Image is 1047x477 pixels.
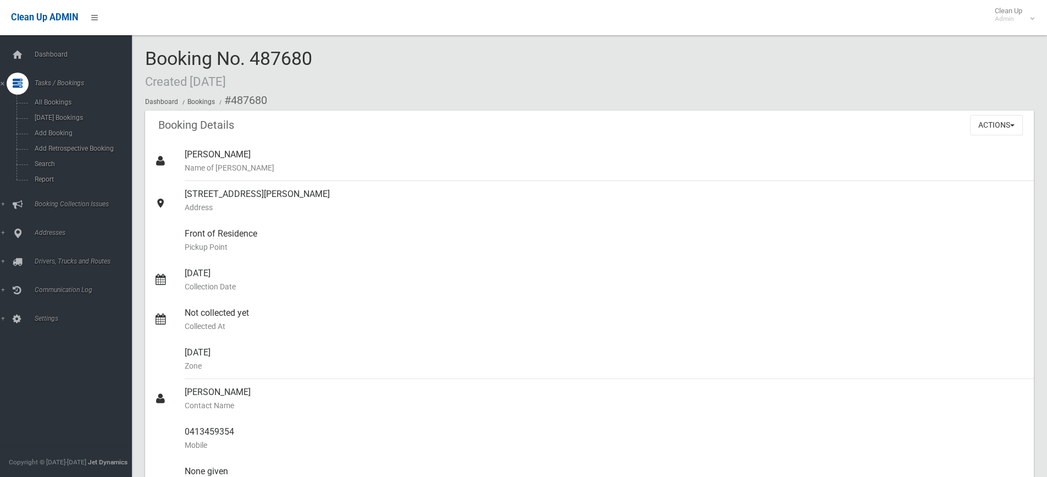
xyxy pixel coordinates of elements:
small: Address [185,201,1025,214]
small: Mobile [185,438,1025,452]
span: Add Retrospective Booking [31,145,131,152]
span: Tasks / Bookings [31,79,140,87]
strong: Jet Dynamics [88,458,128,466]
span: Clean Up [989,7,1033,23]
div: [PERSON_NAME] [185,379,1025,419]
button: Actions [970,115,1023,135]
small: Pickup Point [185,240,1025,254]
span: Add Booking [31,129,131,137]
span: Addresses [31,229,140,237]
span: Copyright © [DATE]-[DATE] [9,458,86,466]
span: Booking Collection Issues [31,200,140,208]
span: Drivers, Trucks and Routes [31,257,140,265]
header: Booking Details [145,114,247,136]
span: Booking No. 487680 [145,47,312,90]
div: [STREET_ADDRESS][PERSON_NAME] [185,181,1025,221]
div: 0413459354 [185,419,1025,458]
span: All Bookings [31,98,131,106]
small: Zone [185,359,1025,372]
div: [DATE] [185,260,1025,300]
span: Search [31,160,131,168]
div: Not collected yet [185,300,1025,339]
div: [PERSON_NAME] [185,141,1025,181]
span: [DATE] Bookings [31,114,131,122]
small: Name of [PERSON_NAME] [185,161,1025,174]
small: Collection Date [185,280,1025,293]
span: Communication Log [31,286,140,294]
span: Report [31,176,131,183]
small: Collected At [185,320,1025,333]
span: Settings [31,315,140,322]
a: Bookings [187,98,215,106]
small: Created [DATE] [145,74,226,89]
li: #487680 [217,90,267,111]
span: Dashboard [31,51,140,58]
span: Clean Up ADMIN [11,12,78,23]
small: Admin [995,15,1022,23]
a: Dashboard [145,98,178,106]
div: [DATE] [185,339,1025,379]
small: Contact Name [185,399,1025,412]
div: Front of Residence [185,221,1025,260]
